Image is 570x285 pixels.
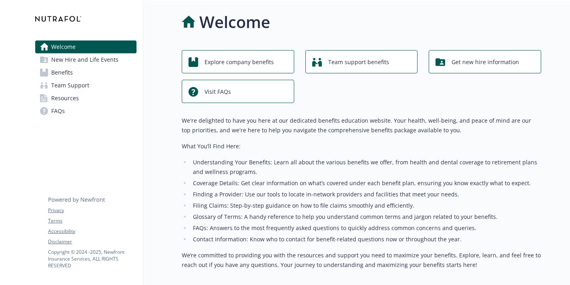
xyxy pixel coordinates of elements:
button: Visit FAQs [182,80,294,103]
p: We're delighted to have you here at our dedicated benefits education website. Your health, well-b... [182,116,541,135]
span: Visit FAQs [205,84,231,99]
li: Glossary of Terms: A handy reference to help you understand common terms and jargon related to yo... [191,212,541,222]
a: Benefits [35,66,136,79]
a: New Hire and Life Events [35,53,136,66]
button: Explore company benefits [182,50,294,73]
li: Contact Information: Know who to contact for benefit-related questions now or throughout the year. [191,234,541,244]
span: Team support benefits [328,55,389,70]
p: What You’ll Find Here: [182,141,541,151]
h1: Welcome [199,10,270,34]
a: Disclaimer [48,238,136,245]
button: Team support benefits [305,50,418,73]
span: Benefits [51,66,73,79]
a: Terms [48,217,136,224]
p: We’re committed to providing you with the resources and support you need to maximize your benefit... [182,251,541,270]
span: Welcome [51,40,76,53]
span: FAQs [51,105,65,117]
li: Filing Claims: Step-by-step guidance on how to file claims smoothly and efficiently. [191,201,541,210]
span: New Hire and Life Events [51,53,118,66]
li: Understanding Your Benefits: Learn all about the various benefits we offer, from health and denta... [191,158,541,177]
span: Explore company benefits [205,55,274,70]
a: Team Support [35,79,136,92]
li: Finding a Provider: Use our tools to locate in-network providers and facilities that meet your ne... [191,190,541,199]
a: Welcome [35,40,136,53]
a: Accessibility [48,228,136,235]
p: Copyright © 2024 - 2025 , Newfront Insurance Services, ALL RIGHTS RESERVED [48,249,136,269]
span: Team Support [51,79,89,92]
a: Resources [35,92,136,105]
button: Get new hire information [429,50,541,73]
li: Coverage Details: Get clear information on what’s covered under each benefit plan, ensuring you k... [191,178,541,188]
span: Resources [51,92,79,105]
a: FAQs [35,105,136,117]
li: FAQs: Answers to the most frequently asked questions to quickly address common concerns and queries. [191,223,541,233]
a: Privacy [48,207,136,214]
span: Get new hire information [452,55,519,70]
